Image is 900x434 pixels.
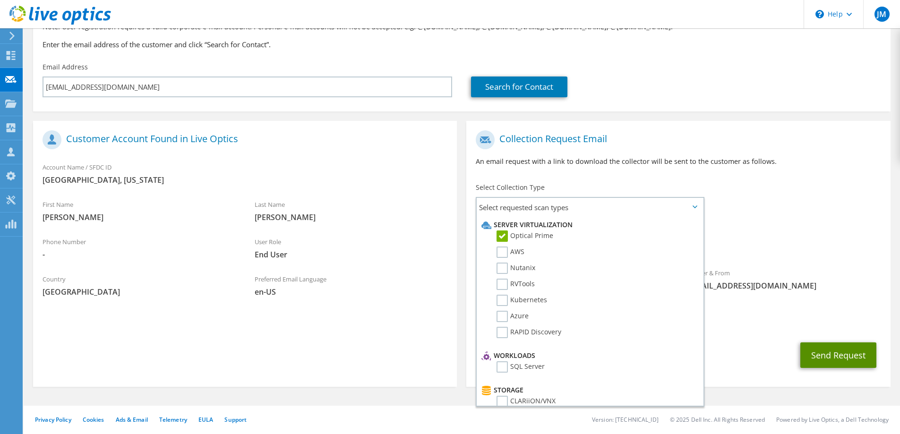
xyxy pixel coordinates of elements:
[476,156,881,167] p: An email request with a link to download the collector will be sent to the customer as follows.
[245,195,457,227] div: Last Name
[43,249,236,260] span: -
[43,130,443,149] h1: Customer Account Found in Live Optics
[255,249,448,260] span: End User
[43,287,236,297] span: [GEOGRAPHIC_DATA]
[497,311,529,322] label: Azure
[255,212,448,222] span: [PERSON_NAME]
[33,195,245,227] div: First Name
[479,384,698,396] li: Storage
[466,300,890,333] div: CC & Reply To
[476,130,876,149] h1: Collection Request Email
[497,279,535,290] label: RVTools
[245,269,457,302] div: Preferred Email Language
[497,263,535,274] label: Nutanix
[815,10,824,18] svg: \n
[43,212,236,222] span: [PERSON_NAME]
[678,263,891,296] div: Sender & From
[33,157,457,190] div: Account Name / SFDC ID
[35,416,71,424] a: Privacy Policy
[592,416,659,424] li: Version: [TECHNICAL_ID]
[497,396,556,407] label: CLARiiON/VNX
[476,183,545,192] label: Select Collection Type
[83,416,104,424] a: Cookies
[43,62,88,72] label: Email Address
[43,175,447,185] span: [GEOGRAPHIC_DATA], [US_STATE]
[224,416,247,424] a: Support
[497,327,561,338] label: RAPID Discovery
[477,198,703,217] span: Select requested scan types
[874,7,890,22] span: JM
[776,416,889,424] li: Powered by Live Optics, a Dell Technology
[497,230,553,242] label: Optical Prime
[497,295,547,306] label: Kubernetes
[466,263,678,296] div: To
[33,232,245,264] div: Phone Number
[479,219,698,230] li: Server Virtualization
[800,342,876,368] button: Send Request
[479,350,698,361] li: Workloads
[688,281,881,291] span: [EMAIL_ADDRESS][DOMAIN_NAME]
[471,77,567,97] a: Search for Contact
[497,361,545,373] label: SQL Server
[670,416,765,424] li: © 2025 Dell Inc. All Rights Reserved
[116,416,148,424] a: Ads & Email
[33,269,245,302] div: Country
[245,232,457,264] div: User Role
[159,416,187,424] a: Telemetry
[466,221,890,258] div: Requested Collections
[497,247,524,258] label: AWS
[198,416,213,424] a: EULA
[255,287,448,297] span: en-US
[43,39,881,50] h3: Enter the email address of the customer and click “Search for Contact”.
